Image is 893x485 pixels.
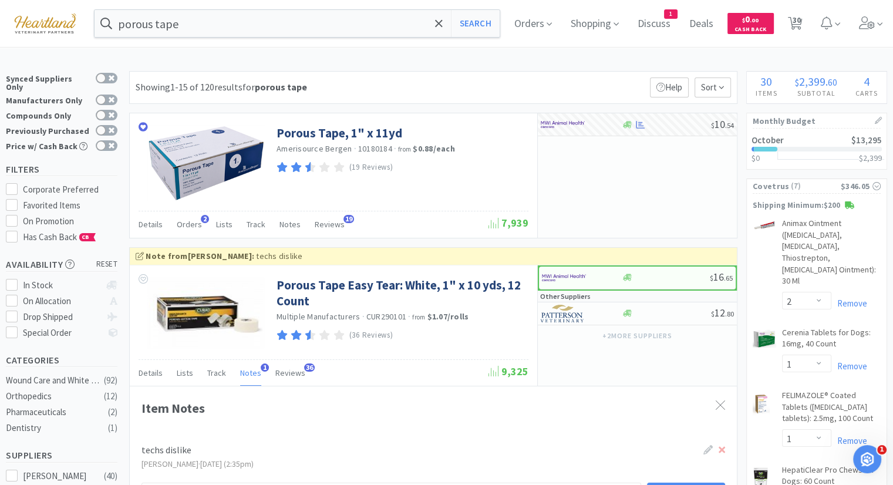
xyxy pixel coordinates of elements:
strong: $0.88 / each [413,143,455,154]
div: techs dislike [141,443,676,458]
span: . 65 [724,274,733,282]
span: Details [139,368,163,378]
strong: Note from [PERSON_NAME] : [146,251,254,261]
a: Cerenia Tablets for Dogs: 16mg, 40 Count [782,327,881,355]
span: Cash Back [734,26,767,34]
span: 30 [760,74,772,89]
h1: Monthly Budget [753,113,881,129]
a: Deals [685,19,718,29]
div: Showing 1-15 of 120 results [136,80,307,95]
div: ( 92 ) [104,373,117,388]
span: Notes [240,368,261,378]
div: Compounds Only [6,110,90,120]
span: 16 [710,270,733,284]
span: from [398,145,411,153]
span: CUR290101 [366,311,406,322]
a: Animax Ointment ([MEDICAL_DATA], [MEDICAL_DATA], Thiostrepton, [MEDICAL_DATA] Ointment): 30 Ml [782,218,881,292]
div: Orthopedics [6,389,101,403]
iframe: Intercom live chat [853,445,881,473]
h3: $ [859,154,882,162]
div: ( 2 ) [108,405,117,419]
a: Discuss1 [633,19,675,29]
span: Sort [695,78,731,97]
div: Price w/ Cash Back [6,140,90,150]
h4: Carts [846,87,887,99]
button: +2more suppliers [597,328,678,344]
div: [PERSON_NAME] [23,469,96,483]
div: On Allocation [23,294,101,308]
span: 4 [864,74,870,89]
span: 1 [877,445,887,454]
img: a439b009b0714b7793f9171c5a4dc9a2_569101.png [753,329,776,348]
span: 2,399 [799,74,825,89]
span: CB [80,234,92,241]
span: 60 [828,76,837,88]
span: reset [96,258,118,271]
span: Track [247,219,265,230]
span: 7,939 [488,216,528,230]
div: ( 12 ) [104,389,117,403]
span: $0 [752,153,760,163]
span: . 80 [725,309,734,318]
span: Reviews [315,219,345,230]
h5: Suppliers [6,449,117,462]
p: (19 Reviews) [349,161,393,174]
p: Other Suppliers [540,291,591,302]
div: Favorited Items [23,198,118,213]
span: Lists [177,368,193,378]
h5: Categories [6,353,117,367]
div: On Promotion [23,214,118,228]
div: ( 1 ) [108,421,117,435]
span: 36 [304,363,315,372]
a: Porous Tape, 1" x 11yd [277,125,402,141]
span: $ [711,309,715,318]
img: f6408cd5e8654d4480172e26071adb52_141986.png [753,220,776,231]
p: Help [650,78,689,97]
span: 1 [261,363,269,372]
div: In Stock [23,278,101,292]
span: $ [795,76,799,88]
span: 2 [201,215,209,223]
span: · [354,143,356,154]
span: 0 [742,14,759,25]
span: · [408,311,410,322]
span: $13,295 [851,134,882,146]
span: $ [711,121,715,130]
strong: porous tape [255,81,307,93]
div: $346.05 [841,180,881,193]
span: 12 [711,306,734,319]
span: Has Cash Back [23,231,96,242]
span: ( 7 ) [789,180,840,192]
a: Remove [831,361,867,372]
a: 30 [783,20,807,31]
a: $0.00Cash Back [727,8,774,39]
div: ( 40 ) [104,469,117,483]
span: Details [139,219,163,230]
div: Corporate Preferred [23,183,118,197]
span: 1 [665,10,677,18]
div: Wound Care and White Goods [6,373,101,388]
span: · [362,311,365,322]
span: . 54 [725,121,734,130]
img: f5e969b455434c6296c6d81ef179fa71_3.png [541,305,585,322]
div: techs dislike [136,250,731,262]
img: f6b2451649754179b5b4e0c70c3f7cb0_2.png [541,116,585,133]
a: Remove [831,298,867,309]
a: Amerisource Bergen [277,143,352,154]
div: Special Order [23,326,101,340]
div: Item Notes [141,398,725,419]
h4: Items [747,87,786,99]
span: from [412,313,425,321]
span: Notes [279,219,301,230]
img: a92b5dd6f7cd427795e7ca4f068b5e2c_620893.png [147,125,265,201]
span: $ [742,16,745,24]
div: Pharmaceuticals [6,405,101,419]
button: Search [451,10,500,37]
div: Synced Suppliers Only [6,73,90,91]
a: Multiple Manufacturers [277,311,360,322]
h5: Availability [6,258,117,271]
a: FELIMAZOLE® Coated Tablets ([MEDICAL_DATA] tablets): 2.5mg, 100 Count [782,390,881,429]
div: Dentistry [6,421,101,435]
a: Porous Tape Easy Tear: White, 1" x 10 yds, 12 Count [277,277,525,309]
span: Lists [216,219,232,230]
